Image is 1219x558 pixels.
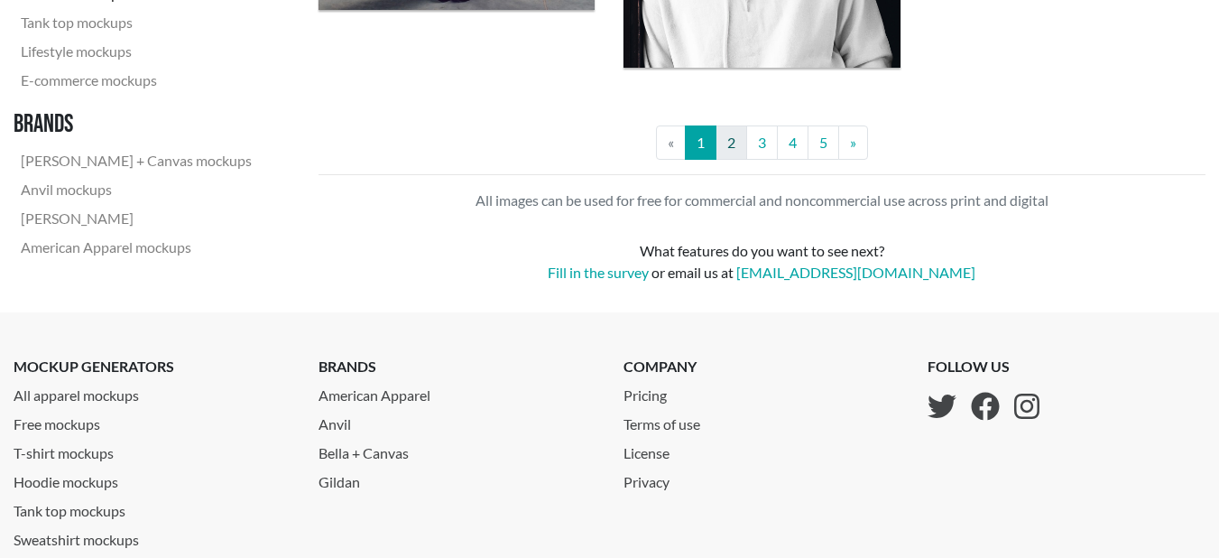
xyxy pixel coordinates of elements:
p: All images can be used for free for commercial and noncommercial use across print and digital [319,190,1205,211]
a: 3 [746,126,778,160]
a: American Apparel mockups [14,233,259,262]
a: American Apparel [319,377,596,406]
p: company [623,356,715,377]
a: Anvil [319,406,596,435]
span: » [850,134,856,151]
a: Pricing [623,377,715,406]
a: License [623,435,715,464]
a: Tank top mockups [14,493,291,522]
a: 2 [716,126,747,160]
a: All apparel mockups [14,377,291,406]
a: 5 [808,126,839,160]
a: T-shirt mockups [14,435,291,464]
div: What features do you want to see next? or email us at [319,240,1205,284]
a: 1 [685,126,716,160]
a: Hoodie mockups [14,464,291,493]
a: [PERSON_NAME] + Canvas mockups [14,146,259,175]
a: 4 [777,126,808,160]
a: Terms of use [623,406,715,435]
a: Fill in the survey [548,264,649,281]
p: brands [319,356,596,377]
a: [PERSON_NAME] [14,204,259,233]
a: Free mockups [14,406,291,435]
p: mockup generators [14,356,291,377]
a: E-commerce mockups [14,65,259,94]
h3: Brands [14,108,259,139]
a: Lifestyle mockups [14,36,259,65]
a: Anvil mockups [14,175,259,204]
p: follow us [928,356,1039,377]
a: Gildan [319,464,596,493]
a: Bella + Canvas [319,435,596,464]
a: [EMAIL_ADDRESS][DOMAIN_NAME] [736,264,975,281]
a: Sweatshirt mockups [14,522,291,551]
a: Privacy [623,464,715,493]
a: Tank top mockups [14,7,259,36]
